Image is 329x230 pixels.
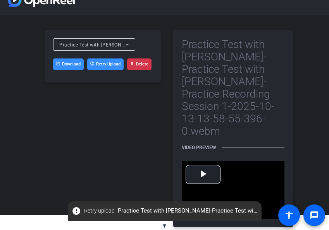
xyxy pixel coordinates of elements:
[284,211,294,220] mat-icon: accessibility
[182,145,284,150] h3: Video Preview
[72,206,81,216] mat-icon: error
[162,222,167,229] span: ▼
[84,207,115,215] span: Retry upload
[68,204,262,218] span: Practice Test with [PERSON_NAME]-Practice Test with [PERSON_NAME]-Practice Recording Session 1-20...
[87,58,124,70] button: Retry Upload
[127,58,152,70] button: Delete
[182,38,284,137] h2: Practice Test with [PERSON_NAME]-Practice Test with [PERSON_NAME]-Practice Recording Session 1-20...
[182,161,284,219] div: Video Player
[310,211,319,220] mat-icon: message
[186,165,220,184] button: Play Video
[53,58,84,70] a: Download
